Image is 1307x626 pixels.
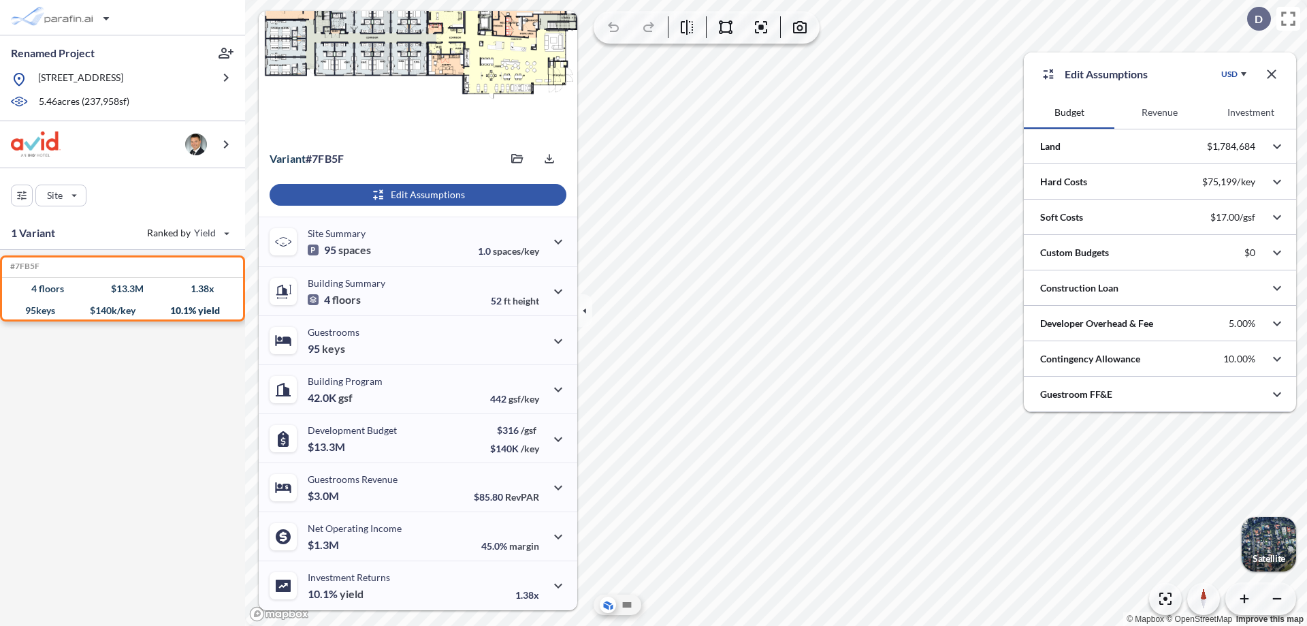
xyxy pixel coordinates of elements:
[308,293,361,307] p: 4
[308,375,383,387] p: Building Program
[478,245,539,257] p: 1.0
[11,225,55,241] p: 1 Variant
[322,342,345,356] span: keys
[1040,352,1140,366] p: Contingency Allowance
[340,587,364,601] span: yield
[7,262,39,271] h5: Click to copy the code
[308,326,359,338] p: Guestrooms
[521,443,539,454] span: /key
[1127,614,1164,624] a: Mapbox
[249,606,309,622] a: Mapbox homepage
[308,572,390,583] p: Investment Returns
[521,424,536,436] span: /gsf
[481,540,539,552] p: 45.0%
[509,393,539,405] span: gsf/key
[515,589,539,601] p: 1.38x
[11,131,61,157] img: BrandImage
[1040,140,1061,153] p: Land
[493,245,539,257] span: spaces/key
[35,185,86,206] button: Site
[270,152,306,165] span: Variant
[1065,66,1148,82] p: Edit Assumptions
[1242,517,1296,572] button: Switcher ImageSatellite
[1040,281,1118,295] p: Construction Loan
[338,391,353,405] span: gsf
[1202,176,1255,188] p: $75,199/key
[1223,353,1255,365] p: 10.00%
[47,189,63,202] p: Site
[619,597,635,613] button: Site Plan
[1040,246,1109,260] p: Custom Budgets
[308,243,371,257] p: 95
[1242,517,1296,572] img: Switcher Image
[136,222,238,244] button: Ranked by Yield
[491,295,539,307] p: 52
[308,228,366,239] p: Site Summary
[1114,96,1205,129] button: Revenue
[600,597,616,613] button: Aerial View
[1040,210,1083,224] p: Soft Costs
[338,243,371,257] span: spaces
[1244,247,1255,259] p: $0
[308,277,385,289] p: Building Summary
[509,540,539,552] span: margin
[185,134,207,155] img: user logo
[1221,69,1238,80] div: USD
[1206,96,1296,129] button: Investment
[505,491,539,503] span: RevPAR
[1166,614,1232,624] a: OpenStreetMap
[308,473,398,485] p: Guestrooms Revenue
[308,489,341,503] p: $3.0M
[308,522,402,534] p: Net Operating Income
[490,393,539,405] p: 442
[1040,317,1153,330] p: Developer Overhead & Fee
[308,424,397,436] p: Development Budget
[308,587,364,601] p: 10.1%
[1253,553,1285,564] p: Satellite
[1207,140,1255,153] p: $1,784,684
[270,152,344,166] p: # 7fb5f
[1236,614,1304,624] a: Improve this map
[1255,13,1263,25] p: D
[308,342,345,356] p: 95
[490,443,539,454] p: $140K
[1040,388,1112,401] p: Guestroom FF&E
[1024,96,1114,129] button: Budget
[1229,317,1255,330] p: 5.00%
[308,538,341,552] p: $1.3M
[490,424,539,436] p: $316
[504,295,511,307] span: ft
[39,95,129,110] p: 5.46 acres ( 237,958 sf)
[308,440,347,454] p: $13.3M
[1040,175,1087,189] p: Hard Costs
[11,46,95,61] p: Renamed Project
[474,491,539,503] p: $85.80
[513,295,539,307] span: height
[194,226,216,240] span: Yield
[308,391,353,405] p: 42.0K
[332,293,361,307] span: floors
[38,71,123,88] p: [STREET_ADDRESS]
[1210,211,1255,223] p: $17.00/gsf
[270,184,566,206] button: Edit Assumptions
